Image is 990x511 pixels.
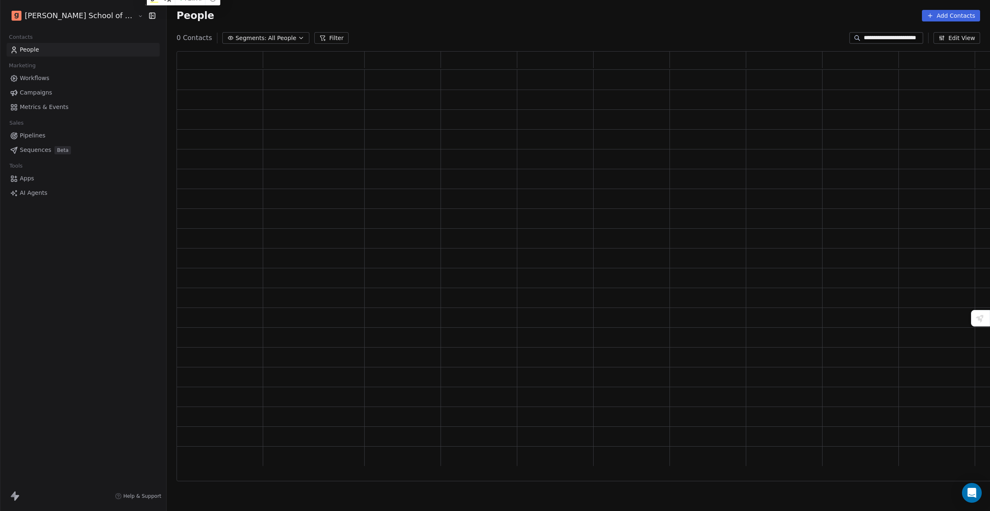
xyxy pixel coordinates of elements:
[177,9,214,22] span: People
[10,9,132,23] button: [PERSON_NAME] School of Finance LLP
[7,86,160,99] a: Campaigns
[20,146,51,154] span: Sequences
[20,88,52,97] span: Campaigns
[20,189,47,197] span: AI Agents
[933,32,980,44] button: Edit View
[7,143,160,157] a: SequencesBeta
[7,43,160,57] a: People
[54,146,71,154] span: Beta
[123,493,161,499] span: Help & Support
[20,74,49,83] span: Workflows
[25,10,136,21] span: [PERSON_NAME] School of Finance LLP
[20,45,39,54] span: People
[115,493,161,499] a: Help & Support
[7,172,160,185] a: Apps
[7,71,160,85] a: Workflows
[177,33,212,43] span: 0 Contacts
[7,129,160,142] a: Pipelines
[6,160,26,172] span: Tools
[20,103,68,111] span: Metrics & Events
[5,31,36,43] span: Contacts
[236,34,266,43] span: Segments:
[962,483,982,503] div: Open Intercom Messenger
[922,10,980,21] button: Add Contacts
[6,117,27,129] span: Sales
[7,186,160,200] a: AI Agents
[268,34,296,43] span: All People
[20,131,45,140] span: Pipelines
[20,174,34,183] span: Apps
[5,59,39,72] span: Marketing
[7,100,160,114] a: Metrics & Events
[12,11,21,21] img: Goela%20School%20Logos%20(4).png
[314,32,349,44] button: Filter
